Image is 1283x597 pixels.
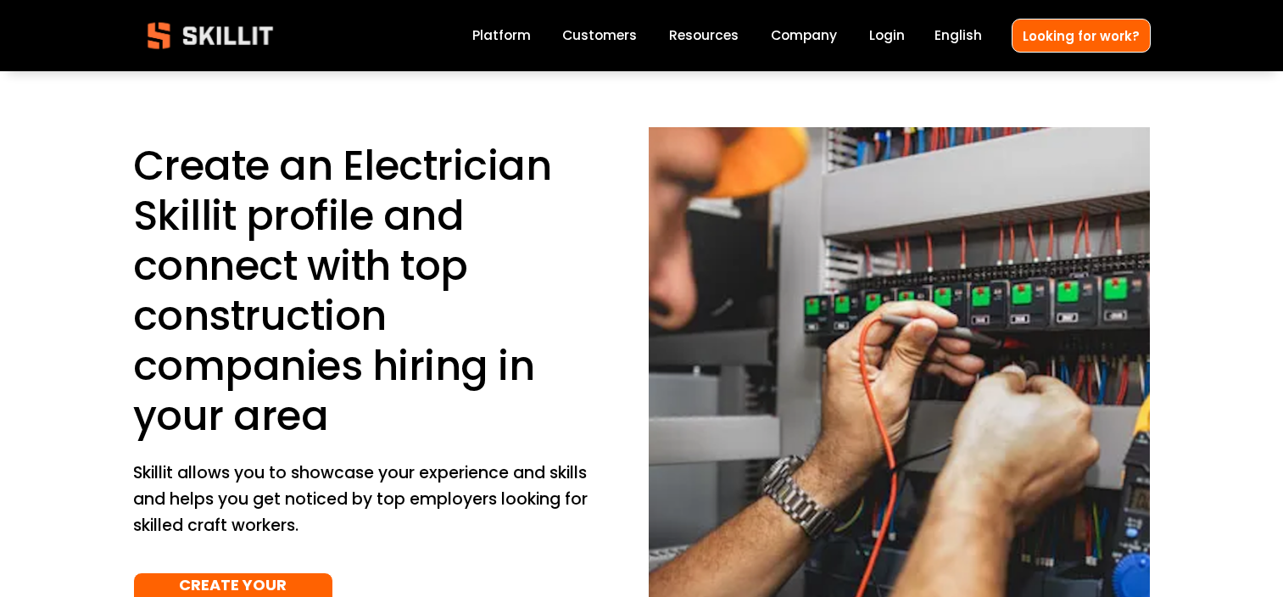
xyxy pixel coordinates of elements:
[934,25,982,45] span: English
[669,25,739,47] a: folder dropdown
[562,25,637,47] a: Customers
[869,25,905,47] a: Login
[472,25,531,47] a: Platform
[669,25,739,45] span: Resources
[133,141,592,442] h1: Create an Electrician Skillit profile and connect with top construction companies hiring in your ...
[934,25,982,47] div: language picker
[133,460,592,538] p: Skillit allows you to showcase your experience and skills and helps you get noticed by top employ...
[1012,19,1151,52] a: Looking for work?
[771,25,837,47] a: Company
[133,10,287,61] img: Skillit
